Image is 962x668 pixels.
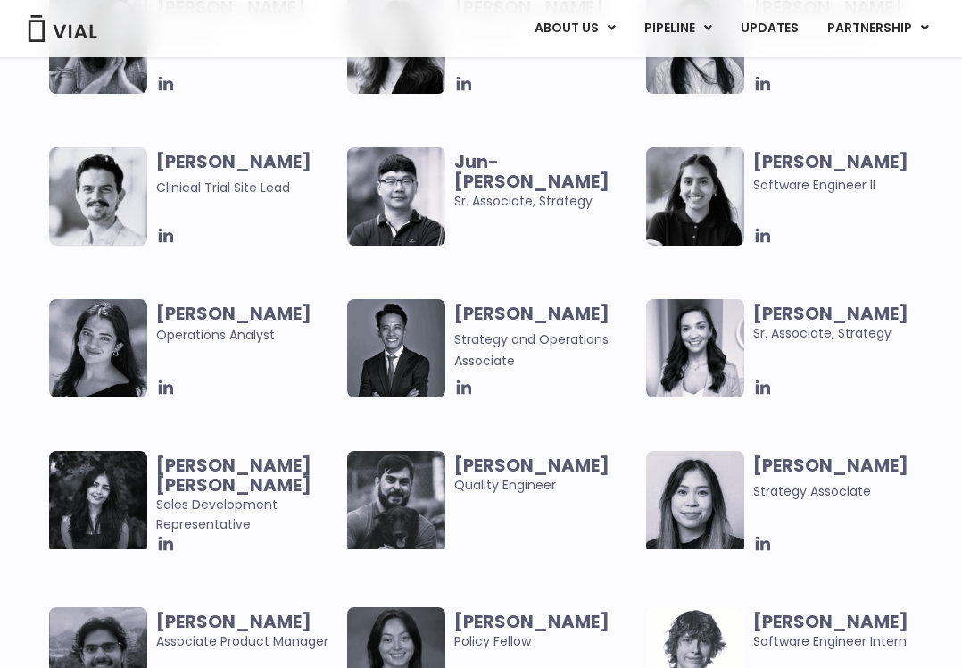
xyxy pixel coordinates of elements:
[753,482,871,500] span: Strategy Associate
[813,13,943,44] a: PARTNERSHIPMenu Toggle
[753,176,875,194] span: Software Engineer II
[520,13,629,44] a: ABOUT USMenu Toggle
[347,147,445,246] img: Image of smiling man named Jun-Goo
[27,15,98,42] img: Vial Logo
[630,13,726,44] a: PIPELINEMenu Toggle
[454,609,610,634] b: [PERSON_NAME]
[347,299,445,397] img: Headshot of smiling man named Urann
[753,149,908,174] b: [PERSON_NAME]
[156,609,311,634] b: [PERSON_NAME]
[753,609,908,634] b: [PERSON_NAME]
[753,304,935,343] span: Sr. Associate, Strategy
[753,612,935,651] span: Software Engineer Intern
[454,149,610,194] b: Jun-[PERSON_NAME]
[156,149,311,174] b: [PERSON_NAME]
[753,301,908,326] b: [PERSON_NAME]
[49,451,147,549] img: Smiling woman named Harman
[49,147,147,246] img: Image of smiling man named Glenn
[156,455,338,534] span: Sales Development Representative
[347,451,445,549] img: Man smiling posing for picture
[49,299,147,397] img: Headshot of smiling woman named Sharicka
[454,455,636,495] span: Quality Engineer
[646,299,744,397] img: Smiling woman named Ana
[646,147,744,246] img: Image of smiling woman named Tanvi
[156,453,311,497] b: [PERSON_NAME] [PERSON_NAME]
[156,301,311,326] b: [PERSON_NAME]
[454,453,610,478] b: [PERSON_NAME]
[753,453,908,478] b: [PERSON_NAME]
[454,330,609,370] span: Strategy and Operations Associate
[454,152,636,211] span: Sr. Associate, Strategy
[454,301,610,326] b: [PERSON_NAME]
[454,612,636,651] span: Policy Fellow
[156,179,290,196] span: Clinical Trial Site Lead
[156,612,338,651] span: Associate Product Manager
[156,304,338,345] span: Operations Analyst
[646,451,744,549] img: Headshot of smiling woman named Vanessa
[726,13,812,44] a: UPDATES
